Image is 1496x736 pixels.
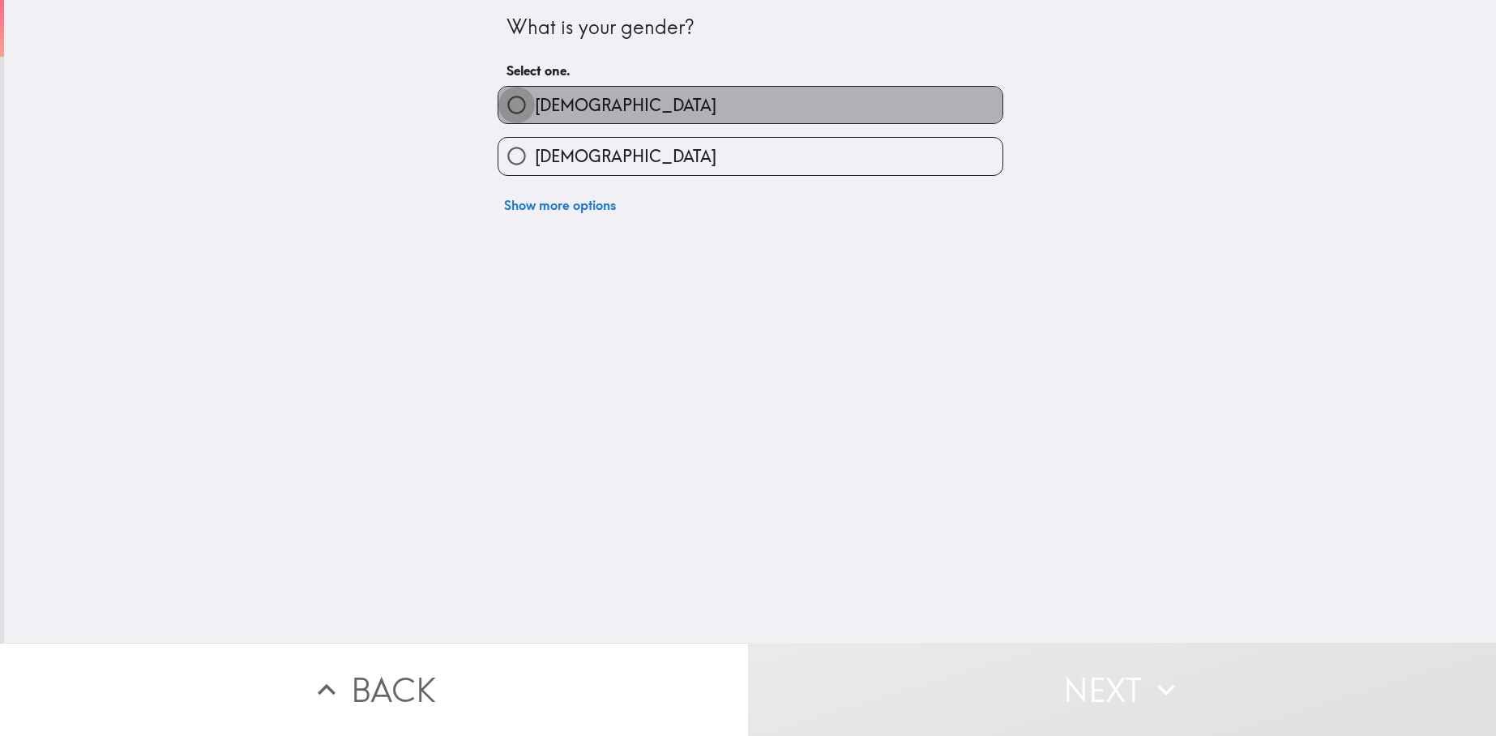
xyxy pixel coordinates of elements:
button: [DEMOGRAPHIC_DATA] [498,87,1002,123]
div: What is your gender? [507,14,994,41]
h6: Select one. [507,62,994,79]
button: Next [748,643,1496,736]
button: [DEMOGRAPHIC_DATA] [498,138,1002,174]
span: [DEMOGRAPHIC_DATA] [535,145,716,168]
span: [DEMOGRAPHIC_DATA] [535,94,716,117]
button: Show more options [498,189,622,221]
